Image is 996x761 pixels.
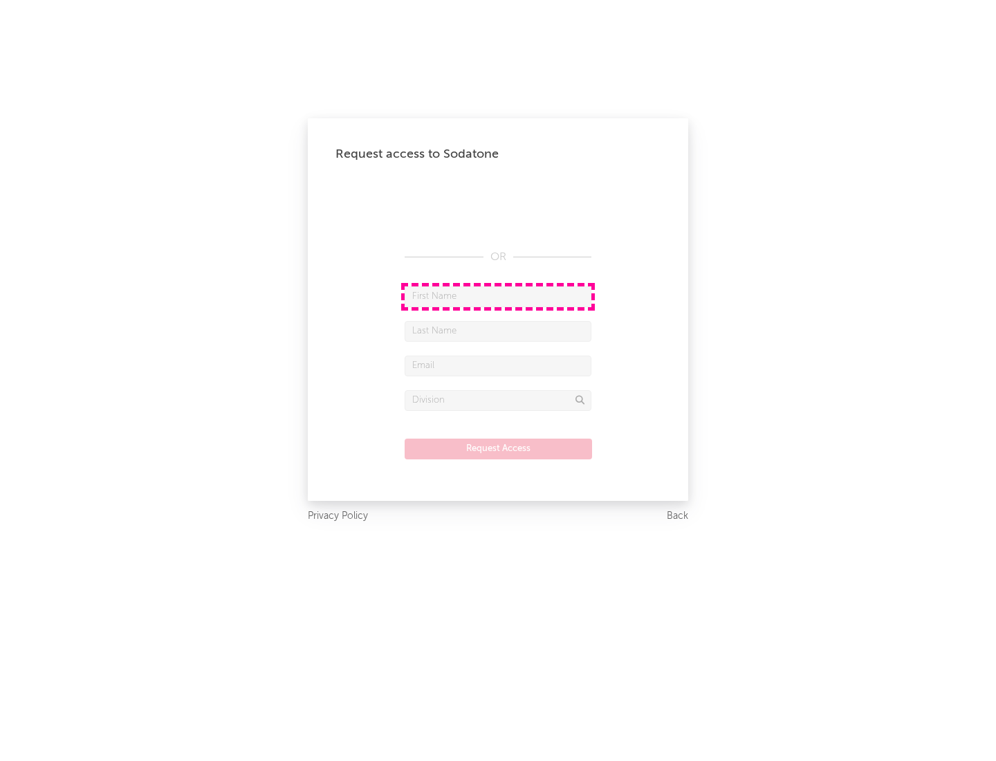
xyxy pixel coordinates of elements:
[335,146,661,163] div: Request access to Sodatone
[308,508,368,525] a: Privacy Policy
[405,356,591,376] input: Email
[667,508,688,525] a: Back
[405,249,591,266] div: OR
[405,439,592,459] button: Request Access
[405,286,591,307] input: First Name
[405,321,591,342] input: Last Name
[405,390,591,411] input: Division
